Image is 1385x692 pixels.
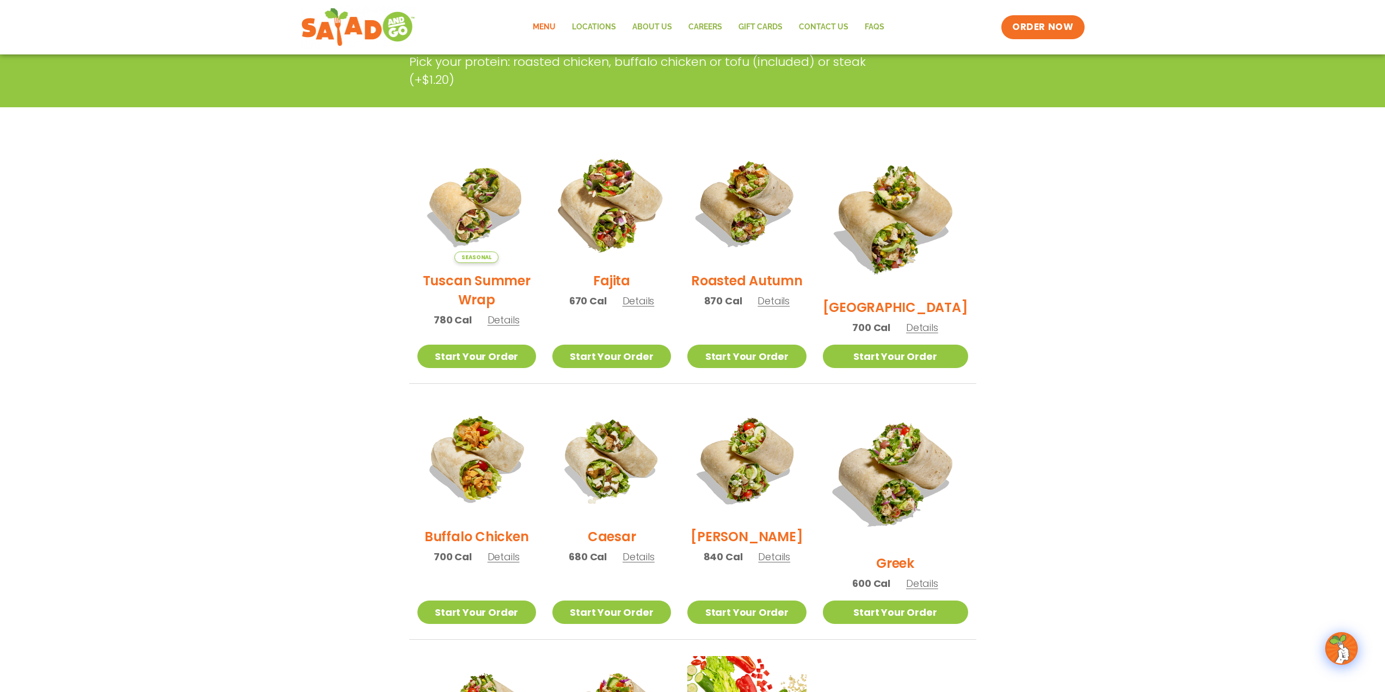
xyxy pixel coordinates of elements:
a: Menu [525,15,564,40]
span: Details [488,550,520,564]
img: Product photo for BBQ Ranch Wrap [823,144,968,290]
a: Start Your Order [687,345,806,368]
a: Locations [564,15,624,40]
span: 700 Cal [434,549,472,564]
a: Start Your Order [823,345,968,368]
img: Product photo for Roasted Autumn Wrap [687,144,806,263]
a: FAQs [857,15,892,40]
span: 780 Cal [434,313,472,327]
h2: [PERSON_NAME] [691,527,803,546]
p: Pick your protein: roasted chicken, buffalo chicken or tofu (included) or steak (+$1.20) [409,53,894,89]
img: Product photo for Fajita Wrap [542,134,681,273]
span: Details [623,294,655,308]
span: Details [906,577,938,590]
img: Product photo for Cobb Wrap [687,400,806,519]
span: Details [758,550,790,564]
h2: Greek [876,554,914,573]
span: Details [488,313,520,327]
h2: Fajita [593,271,630,290]
a: About Us [624,15,680,40]
img: wpChatIcon [1326,633,1357,664]
span: 840 Cal [704,549,743,564]
img: Product photo for Buffalo Chicken Wrap [417,400,536,519]
img: Product photo for Tuscan Summer Wrap [417,144,536,263]
h2: [GEOGRAPHIC_DATA] [823,298,968,317]
span: 680 Cal [569,549,607,564]
a: ORDER NOW [1001,15,1084,39]
img: new-SAG-logo-768×292 [301,5,416,49]
a: Start Your Order [552,601,671,624]
img: Product photo for Caesar Wrap [552,400,671,519]
h2: Tuscan Summer Wrap [417,271,536,309]
span: Details [623,550,655,564]
a: Contact Us [791,15,857,40]
nav: Menu [525,15,892,40]
span: Seasonal [454,252,498,263]
h2: Buffalo Chicken [424,527,528,546]
span: 670 Cal [569,293,607,308]
h2: Caesar [588,527,636,546]
span: Details [758,294,790,308]
a: Start Your Order [687,601,806,624]
a: Start Your Order [823,601,968,624]
span: 600 Cal [852,576,890,591]
a: GIFT CARDS [730,15,791,40]
a: Start Your Order [417,345,536,368]
a: Start Your Order [552,345,671,368]
a: Start Your Order [417,601,536,624]
span: 870 Cal [704,293,742,308]
h2: Roasted Autumn [691,271,803,290]
span: 700 Cal [852,320,890,335]
img: Product photo for Greek Wrap [823,400,968,546]
span: Details [906,321,938,334]
span: ORDER NOW [1012,21,1073,34]
a: Careers [680,15,730,40]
